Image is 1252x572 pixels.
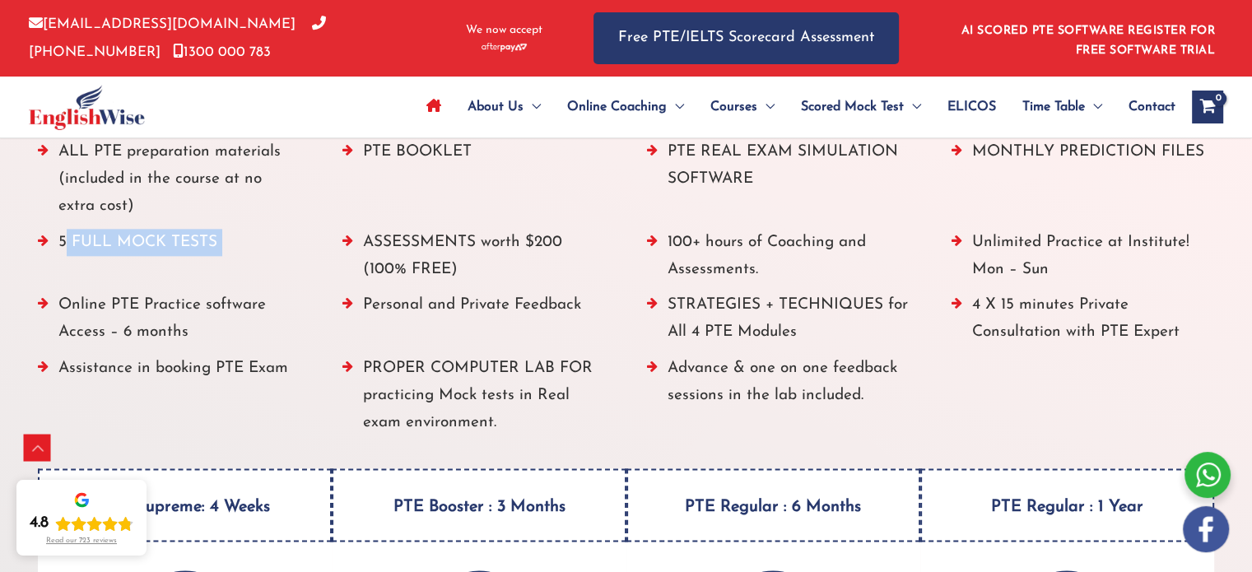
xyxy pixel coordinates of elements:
a: [EMAIL_ADDRESS][DOMAIN_NAME] [29,17,296,31]
a: Contact [1115,78,1175,136]
h4: PTE Regular : 6 Months [626,468,920,542]
a: [PHONE_NUMBER] [29,17,326,58]
a: Scored Mock TestMenu Toggle [788,78,934,136]
li: Advance & one on one feedback sessions in the lab included. [647,355,910,445]
a: AI SCORED PTE SOFTWARE REGISTER FOR FREE SOFTWARE TRIAL [961,25,1216,57]
a: Online CoachingMenu Toggle [554,78,697,136]
span: Time Table [1022,78,1085,136]
li: 4 X 15 minutes Private Consultation with PTE Expert [951,291,1214,355]
li: Personal and Private Feedback [342,291,606,355]
span: ELICOS [947,78,996,136]
li: 5 FULL MOCK TESTS [38,229,301,292]
img: white-facebook.png [1183,506,1229,552]
aside: Header Widget 1 [952,12,1223,65]
span: Menu Toggle [667,78,684,136]
li: MONTHLY PREDICTION FILES [951,138,1214,229]
li: PTE REAL EXAM SIMULATION SOFTWARE [647,138,910,229]
a: ELICOS [934,78,1009,136]
li: PTE BOOKLET [342,138,606,229]
span: Menu Toggle [904,78,921,136]
li: Assistance in booking PTE Exam [38,355,301,445]
li: PROPER COMPUTER LAB FOR practicing Mock tests in Real exam environment. [342,355,606,445]
li: ASSESSMENTS worth $200 (100% FREE) [342,229,606,292]
div: Read our 723 reviews [46,537,117,546]
div: 4.8 [30,514,49,533]
li: STRATEGIES + TECHNIQUES for All 4 PTE Modules [647,291,910,355]
a: Free PTE/IELTS Scorecard Assessment [593,12,899,64]
a: About UsMenu Toggle [454,78,554,136]
a: 1300 000 783 [173,45,271,59]
nav: Site Navigation: Main Menu [413,78,1175,136]
li: 100+ hours of Coaching and Assessments. [647,229,910,292]
span: Scored Mock Test [801,78,904,136]
span: About Us [468,78,524,136]
span: Menu Toggle [757,78,775,136]
li: ALL PTE preparation materials (included in the course at no extra cost) [38,138,301,229]
span: Contact [1129,78,1175,136]
a: View Shopping Cart, empty [1192,91,1223,123]
span: Menu Toggle [1085,78,1102,136]
div: Rating: 4.8 out of 5 [30,514,133,533]
img: Afterpay-Logo [482,43,527,52]
h4: PTE Supreme: 4 Weeks [38,468,332,542]
a: Time TableMenu Toggle [1009,78,1115,136]
h4: PTE Booster : 3 Months [332,468,626,542]
img: cropped-ew-logo [29,85,145,130]
span: Menu Toggle [524,78,541,136]
span: We now accept [466,22,542,39]
span: Online Coaching [567,78,667,136]
li: Unlimited Practice at Institute! Mon – Sun [951,229,1214,292]
span: Courses [710,78,757,136]
h4: PTE Regular : 1 Year [920,468,1214,542]
li: Online PTE Practice software Access – 6 months [38,291,301,355]
a: CoursesMenu Toggle [697,78,788,136]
